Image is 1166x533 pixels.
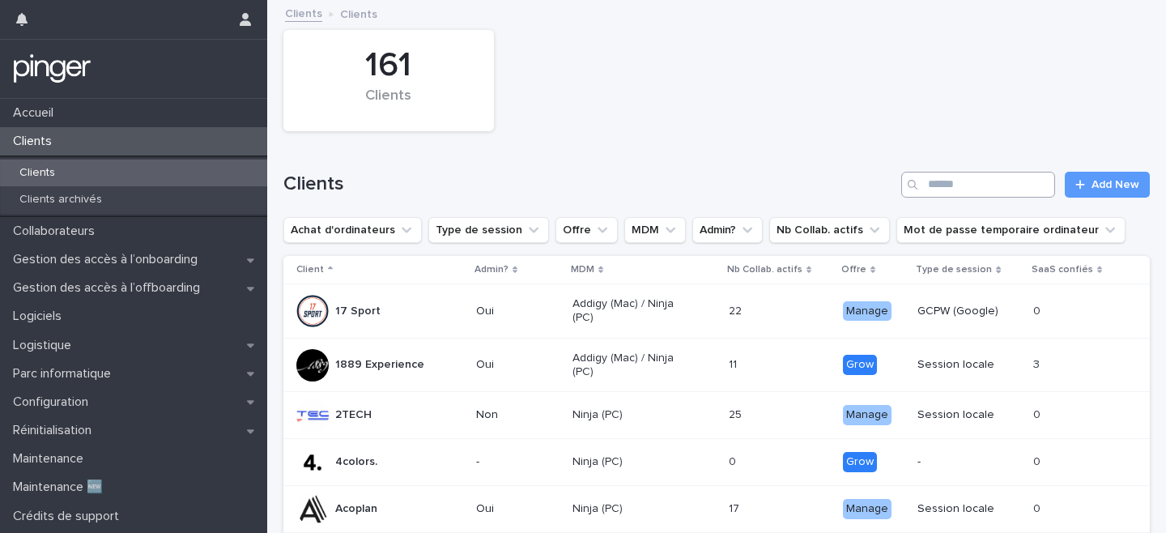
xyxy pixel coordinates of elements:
p: Logistique [6,338,84,353]
button: Nb Collab. actifs [769,217,890,243]
p: Crédits de support [6,509,132,524]
p: MDM [571,261,594,279]
p: Réinitialisation [6,423,104,438]
div: Grow [843,355,877,375]
p: 4colors. [335,455,377,469]
p: Clients archivés [6,193,115,207]
p: 0 [729,452,739,469]
p: Clients [6,166,68,180]
p: 17 [729,499,743,516]
a: Add New [1065,172,1150,198]
p: GCPW (Google) [917,305,1019,318]
tr: 2TECHNonNinja (PC)2525 ManageSession locale00 [283,392,1150,439]
p: 0 [1033,499,1044,516]
p: SaaS confiés [1032,261,1093,279]
span: Add New [1092,179,1139,190]
div: Manage [843,499,892,519]
p: 0 [1033,301,1044,318]
p: Ninja (PC) [572,502,688,516]
p: Addigy (Mac) / Ninja (PC) [572,297,688,325]
p: Configuration [6,394,101,410]
p: 2TECH [335,408,372,422]
p: Clients [340,4,377,22]
a: Clients [285,3,322,22]
p: Admin? [474,261,509,279]
p: Type de session [916,261,992,279]
p: 25 [729,405,745,422]
input: Search [901,172,1055,198]
button: Admin? [692,217,763,243]
p: 17 Sport [335,305,381,318]
p: Ninja (PC) [572,455,688,469]
p: 1889 Experience [335,358,424,372]
p: 11 [729,355,740,372]
tr: AcoplanOuiNinja (PC)1717 ManageSession locale00 [283,485,1150,532]
h1: Clients [283,173,895,196]
div: Manage [843,301,892,322]
button: Mot de passe temporaire ordinateur [896,217,1126,243]
p: Oui [476,358,560,372]
button: Achat d'ordinateurs [283,217,422,243]
p: Session locale [917,502,1019,516]
p: 0 [1033,452,1044,469]
p: Client [296,261,324,279]
p: Session locale [917,408,1019,422]
p: 0 [1033,405,1044,422]
p: Ninja (PC) [572,408,688,422]
p: Oui [476,305,560,318]
p: Acoplan [335,502,377,516]
p: Gestion des accès à l’onboarding [6,252,211,267]
p: Non [476,408,560,422]
p: Accueil [6,105,66,121]
p: - [917,455,1019,469]
div: Clients [311,87,466,122]
p: Session locale [917,358,1019,372]
tr: 4colors.-Ninja (PC)00 Grow-00 [283,439,1150,486]
p: Parc informatique [6,366,124,382]
p: Gestion des accès à l’offboarding [6,280,213,296]
p: Offre [841,261,866,279]
p: Addigy (Mac) / Ninja (PC) [572,352,688,379]
div: Grow [843,452,877,472]
p: 3 [1033,355,1043,372]
tr: 17 SportOuiAddigy (Mac) / Ninja (PC)2222 ManageGCPW (Google)00 [283,284,1150,339]
p: Maintenance [6,451,96,467]
button: MDM [624,217,686,243]
img: mTgBEunGTSyRkCgitkcU [13,53,91,85]
p: Clients [6,134,65,149]
div: 161 [311,45,466,86]
tr: 1889 ExperienceOuiAddigy (Mac) / Ninja (PC)1111 GrowSession locale33 [283,338,1150,392]
p: Maintenance 🆕 [6,480,116,495]
p: Collaborateurs [6,224,108,239]
p: Oui [476,502,560,516]
p: 22 [729,301,745,318]
p: Logiciels [6,309,74,324]
button: Offre [555,217,618,243]
div: Manage [843,405,892,425]
button: Type de session [428,217,549,243]
p: - [476,455,560,469]
p: Nb Collab. actifs [727,261,802,279]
